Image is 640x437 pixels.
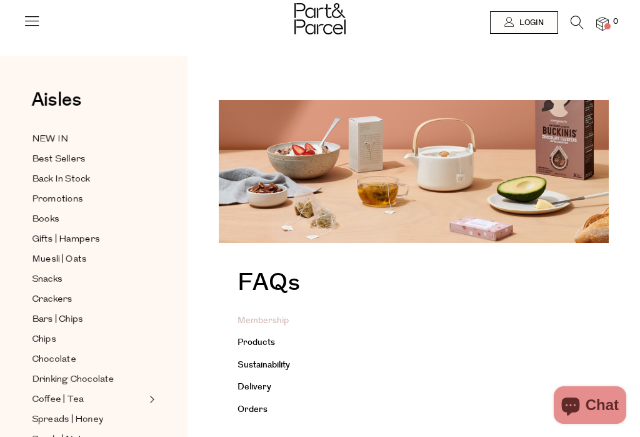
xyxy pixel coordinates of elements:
[32,352,76,368] span: Chocolate
[146,392,155,407] button: Expand/Collapse Coffee | Tea
[32,312,146,327] a: Bars | Chips
[32,192,83,207] span: Promotions
[610,16,621,28] span: 0
[32,352,146,368] a: Chocolate
[32,272,62,287] span: Snacks
[32,232,100,247] span: Gifts | Hampers
[32,252,146,267] a: Muesli | Oats
[32,252,87,267] span: Muesli | Oats
[237,336,275,349] a: Products
[31,91,81,122] a: Aisles
[237,359,290,371] a: Sustainability
[32,132,68,147] span: NEW IN
[32,212,59,227] span: Books
[32,372,146,388] a: Drinking Chocolate
[237,271,568,301] h1: FAQs
[32,412,146,428] a: Spreads | Honey
[516,18,544,28] span: Login
[32,392,146,408] a: Coffee | Tea
[219,100,609,243] img: faq-image_1344x_crop_center.png
[237,314,289,327] a: Membership
[32,373,114,388] span: Drinking Chocolate
[31,86,81,114] span: Aisles
[32,413,103,428] span: Spreads | Honey
[32,172,146,187] a: Back In Stock
[294,3,346,34] img: Part&Parcel
[32,212,146,227] a: Books
[32,312,83,327] span: Bars | Chips
[32,272,146,287] a: Snacks
[237,381,271,393] a: Delivery
[32,152,86,167] span: Best Sellers
[550,386,630,427] inbox-online-store-chat: Shopify online store chat
[32,232,146,247] a: Gifts | Hampers
[32,332,56,347] span: Chips
[596,17,609,30] a: 0
[32,332,146,347] a: Chips
[32,393,84,408] span: Coffee | Tea
[32,292,72,307] span: Crackers
[32,152,146,167] a: Best Sellers
[32,172,90,187] span: Back In Stock
[237,403,267,416] a: Orders
[32,131,146,147] a: NEW IN
[490,11,558,34] a: Login
[32,192,146,207] a: Promotions
[32,292,146,307] a: Crackers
